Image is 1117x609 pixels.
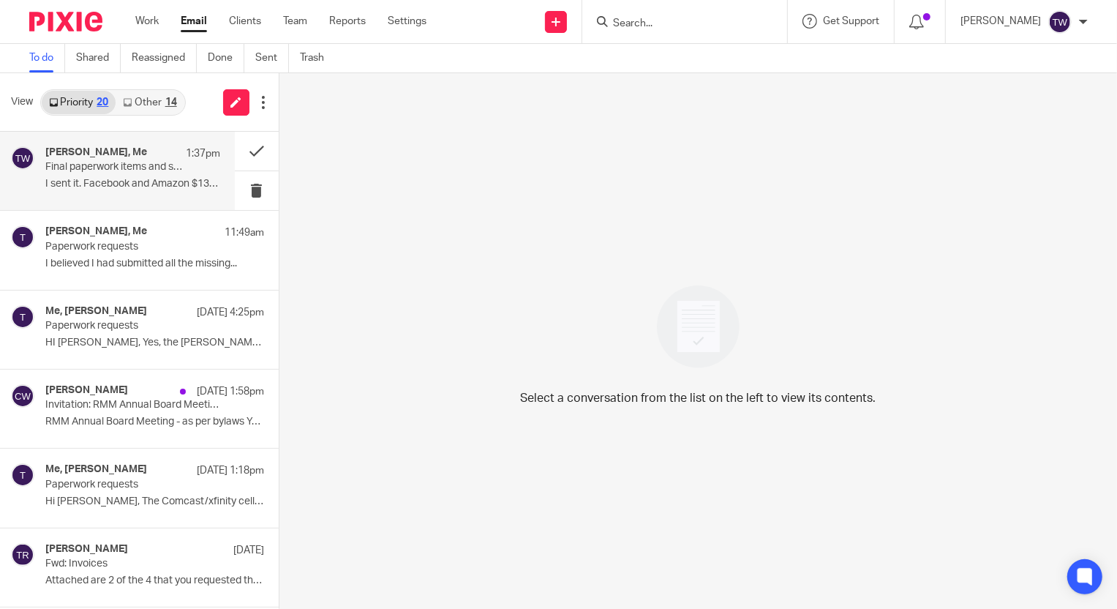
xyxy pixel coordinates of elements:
[229,14,261,29] a: Clients
[186,146,220,161] p: 1:37pm
[29,44,65,72] a: To do
[42,91,116,114] a: Priority20
[11,225,34,249] img: svg%3E
[116,91,184,114] a: Other14
[45,575,264,587] p: Attached are 2 of the 4 that you requested this...
[45,161,185,173] p: Final paperwork items and setting up a meeting
[11,146,34,170] img: svg%3E
[181,14,207,29] a: Email
[45,225,147,238] h4: [PERSON_NAME], Me
[388,14,426,29] a: Settings
[11,543,34,567] img: svg%3E
[197,305,264,320] p: [DATE] 4:25pm
[45,320,220,332] p: Paperwork requests
[97,97,108,108] div: 20
[45,399,220,411] p: Invitation: RMM Annual Board Meeting - as per bylaws @ [DATE] ([PERSON_NAME])
[45,479,220,491] p: Paperwork requests
[45,258,264,270] p: I believed I had submitted all the missing...
[45,384,128,397] h4: [PERSON_NAME]
[647,276,749,378] img: image
[45,146,147,159] h4: [PERSON_NAME], Me
[612,18,743,31] input: Search
[225,225,264,240] p: 11:49am
[45,337,264,349] p: HI [PERSON_NAME], Yes, the [PERSON_NAME] [PERSON_NAME]...
[45,496,264,508] p: Hi [PERSON_NAME], The Comcast/xfinity cell phone...
[76,44,121,72] a: Shared
[283,14,307,29] a: Team
[197,384,264,399] p: [DATE] 1:58pm
[255,44,289,72] a: Sent
[233,543,264,558] p: [DATE]
[45,463,147,476] h4: Me, [PERSON_NAME]
[45,416,264,428] p: RMM Annual Board Meeting - as per bylaws You...
[45,241,220,253] p: Paperwork requests
[520,389,876,407] p: Select a conversation from the list on the left to view its contents.
[45,558,220,570] p: Fwd: Invoices
[132,44,197,72] a: Reassigned
[11,384,34,408] img: svg%3E
[823,16,879,26] span: Get Support
[1048,10,1072,34] img: svg%3E
[45,178,220,190] p: I sent it. Facebook and Amazon $139... are...
[165,97,177,108] div: 14
[135,14,159,29] a: Work
[45,543,128,556] h4: [PERSON_NAME]
[208,44,244,72] a: Done
[329,14,366,29] a: Reports
[45,305,147,318] h4: Me, [PERSON_NAME]
[11,463,34,487] img: svg%3E
[300,44,335,72] a: Trash
[960,14,1041,29] p: [PERSON_NAME]
[11,94,33,110] span: View
[29,12,102,31] img: Pixie
[11,305,34,329] img: svg%3E
[197,463,264,478] p: [DATE] 1:18pm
